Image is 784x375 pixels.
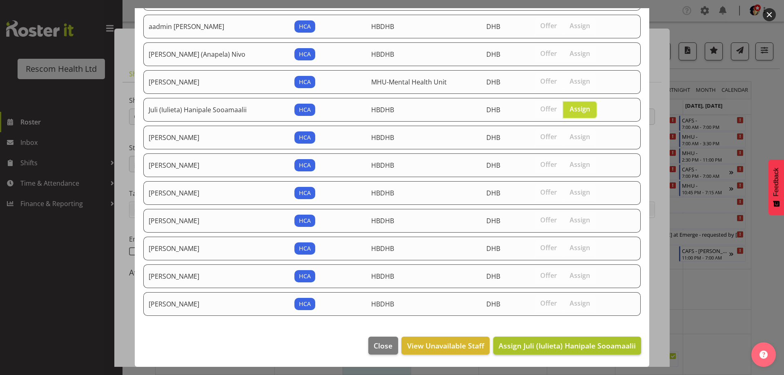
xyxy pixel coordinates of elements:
span: Assign [570,22,590,30]
span: Assign [570,299,590,307]
span: Offer [540,188,557,196]
span: HCA [299,78,311,87]
span: HBDHB [371,244,394,253]
span: Offer [540,271,557,280]
span: HCA [299,105,311,114]
span: HBDHB [371,216,394,225]
span: Assign [570,133,590,141]
td: aadmin [PERSON_NAME] [143,15,290,38]
span: HBDHB [371,50,394,59]
span: HCA [299,22,311,31]
span: Offer [540,216,557,224]
span: HCA [299,244,311,253]
span: HBDHB [371,300,394,308]
span: DHB [486,216,500,225]
span: Assign [570,244,590,252]
span: Assign [570,160,590,169]
span: DHB [486,133,500,142]
span: DHB [486,22,500,31]
td: [PERSON_NAME] [143,264,290,288]
span: Assign [570,105,590,113]
span: DHB [486,78,500,87]
img: help-xxl-2.png [759,351,768,359]
button: View Unavailable Staff [401,337,489,355]
span: DHB [486,189,500,197]
span: HBDHB [371,22,394,31]
span: MHU-Mental Health Unit [371,78,447,87]
span: Assign [570,49,590,58]
td: [PERSON_NAME] (Anapela) Nivo [143,42,290,66]
span: DHB [486,244,500,253]
span: View Unavailable Staff [407,340,484,351]
span: Assign Juli (Iulieta) Hanipale Sooamaalii [499,341,636,351]
span: Feedback [773,168,780,196]
span: Offer [540,160,557,169]
td: Juli (Iulieta) Hanipale Sooamaalii [143,98,290,122]
span: Assign [570,188,590,196]
span: HBDHB [371,133,394,142]
span: DHB [486,50,500,59]
button: Close [368,337,398,355]
span: DHB [486,300,500,308]
span: Assign [570,77,590,85]
span: HCA [299,50,311,59]
span: HCA [299,161,311,170]
td: [PERSON_NAME] [143,209,290,233]
span: HCA [299,300,311,308]
button: Assign Juli (Iulieta) Hanipale Sooamaalii [493,337,641,355]
span: Close [374,340,392,351]
span: HBDHB [371,189,394,197]
td: [PERSON_NAME] [143,292,290,316]
span: HBDHB [371,161,394,170]
span: DHB [486,161,500,170]
td: [PERSON_NAME] [143,153,290,177]
td: [PERSON_NAME] [143,181,290,205]
span: Offer [540,299,557,307]
span: HCA [299,272,311,281]
span: HCA [299,133,311,142]
span: Offer [540,105,557,113]
span: HBDHB [371,105,394,114]
span: HBDHB [371,272,394,281]
td: [PERSON_NAME] [143,70,290,94]
span: Offer [540,22,557,30]
span: DHB [486,105,500,114]
span: DHB [486,272,500,281]
td: [PERSON_NAME] [143,237,290,260]
span: HCA [299,216,311,225]
span: Offer [540,77,557,85]
span: Assign [570,271,590,280]
span: HCA [299,189,311,197]
td: [PERSON_NAME] [143,126,290,149]
span: Offer [540,244,557,252]
span: Offer [540,133,557,141]
span: Offer [540,49,557,58]
span: Assign [570,216,590,224]
button: Feedback - Show survey [768,160,784,215]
